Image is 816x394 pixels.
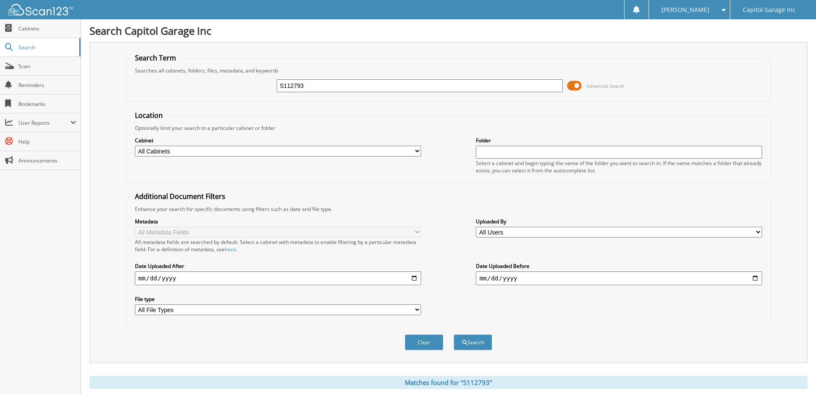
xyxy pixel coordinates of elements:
[476,218,762,225] label: Uploaded By
[135,218,421,225] label: Metadata
[454,334,492,350] button: Search
[131,53,180,63] legend: Search Term
[135,238,421,253] div: All metadata fields are searched by default. Select a cabinet with metadata to enable filtering b...
[131,67,766,74] div: Searches all cabinets, folders, files, metadata, and keywords
[131,111,167,120] legend: Location
[476,159,762,174] div: Select a cabinet and begin typing the name of the folder you want to search in. If the name match...
[9,4,73,15] img: scan123-logo-white.svg
[18,25,76,32] span: Cabinets
[476,137,762,144] label: Folder
[405,334,443,350] button: Clear
[18,81,76,89] span: Reminders
[18,157,76,164] span: Announcements
[586,83,625,89] span: Advanced Search
[131,124,766,132] div: Optionally limit your search to a particular cabinet or folder
[90,376,807,389] div: Matches found for "S112793"
[135,295,421,303] label: File type
[476,271,762,285] input: end
[131,205,766,213] div: Enhance your search for specific documents using filters such as date and file type.
[661,7,709,12] span: [PERSON_NAME]
[135,271,421,285] input: start
[18,119,70,126] span: User Reports
[743,7,795,12] span: Capitol Garage Inc
[90,24,807,38] h1: Search Capitol Garage Inc
[135,137,421,144] label: Cabinet
[135,262,421,270] label: Date Uploaded After
[225,246,236,253] a: here
[131,192,230,201] legend: Additional Document Filters
[18,138,76,145] span: Help
[18,44,75,51] span: Search
[18,63,76,70] span: Scan
[476,262,762,270] label: Date Uploaded Before
[18,100,76,108] span: Bookmarks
